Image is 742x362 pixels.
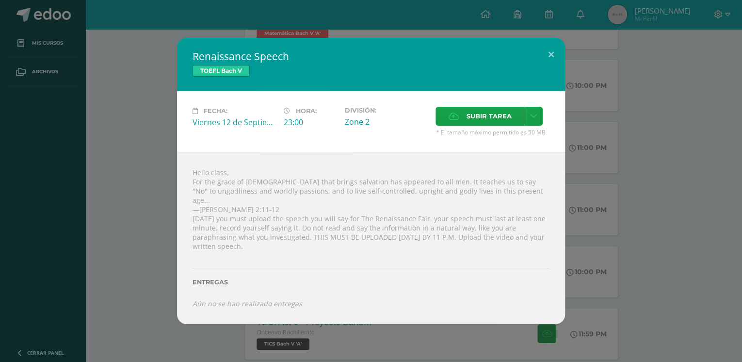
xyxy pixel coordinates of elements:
i: Aún no se han realizado entregas [193,299,302,308]
span: Subir tarea [466,107,511,125]
span: Fecha: [204,107,227,115]
span: TOEFL Bach V [193,65,250,77]
span: * El tamaño máximo permitido es 50 MB [436,128,549,136]
label: Entregas [193,279,549,286]
div: 23:00 [284,117,337,128]
button: Close (Esc) [537,38,565,71]
span: Hora: [296,107,317,115]
div: Viernes 12 de Septiembre [193,117,276,128]
h2: Renaissance Speech [193,49,549,63]
label: División: [344,107,428,114]
div: Hello class, For the grace of [DEMOGRAPHIC_DATA] that brings salvation has appeared to all men. I... [177,152,565,324]
div: Zone 2 [344,116,428,127]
